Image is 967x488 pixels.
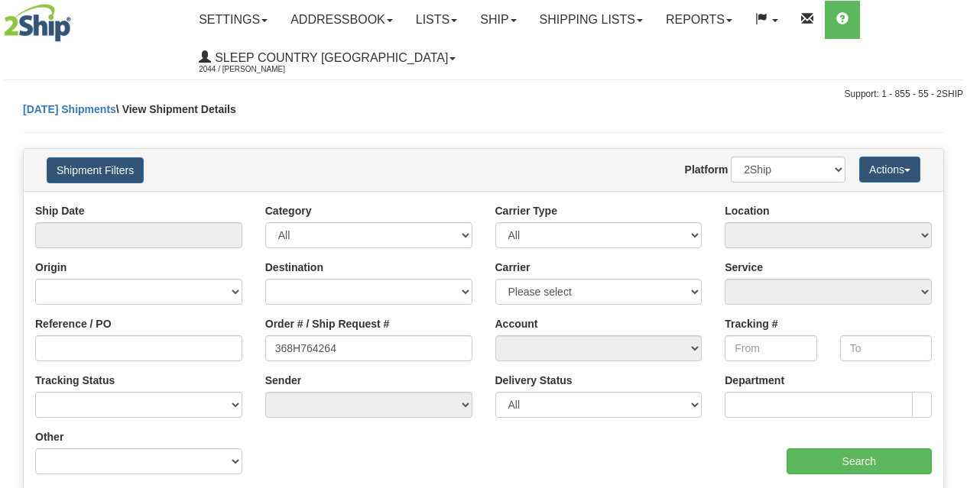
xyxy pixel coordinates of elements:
[725,316,777,331] label: Tracking #
[187,1,279,39] a: Settings
[4,4,71,42] img: logo2044.jpg
[23,103,116,115] a: [DATE] Shipments
[404,1,469,39] a: Lists
[47,157,144,183] button: Shipment Filters
[725,203,769,218] label: Location
[725,373,784,388] label: Department
[495,373,573,388] label: Delivery Status
[199,62,313,77] span: 2044 / [PERSON_NAME]
[35,203,85,218] label: Ship Date
[725,260,763,275] label: Service
[859,157,920,183] button: Actions
[265,203,312,218] label: Category
[265,316,390,331] label: Order # / Ship Request #
[35,373,115,388] label: Tracking Status
[35,316,112,331] label: Reference / PO
[495,260,531,275] label: Carrier
[279,1,404,39] a: Addressbook
[35,260,67,275] label: Origin
[787,448,933,474] input: Search
[469,1,527,39] a: Ship
[685,162,728,177] label: Platform
[932,166,965,322] iframe: chat widget
[35,429,63,444] label: Other
[211,51,448,64] span: Sleep Country [GEOGRAPHIC_DATA]
[116,103,236,115] span: \ View Shipment Details
[265,260,323,275] label: Destination
[187,39,467,77] a: Sleep Country [GEOGRAPHIC_DATA] 2044 / [PERSON_NAME]
[4,88,963,101] div: Support: 1 - 855 - 55 - 2SHIP
[840,335,932,361] input: To
[495,203,557,218] label: Carrier Type
[265,373,301,388] label: Sender
[725,335,816,361] input: From
[495,316,538,331] label: Account
[654,1,744,39] a: Reports
[528,1,654,39] a: Shipping lists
